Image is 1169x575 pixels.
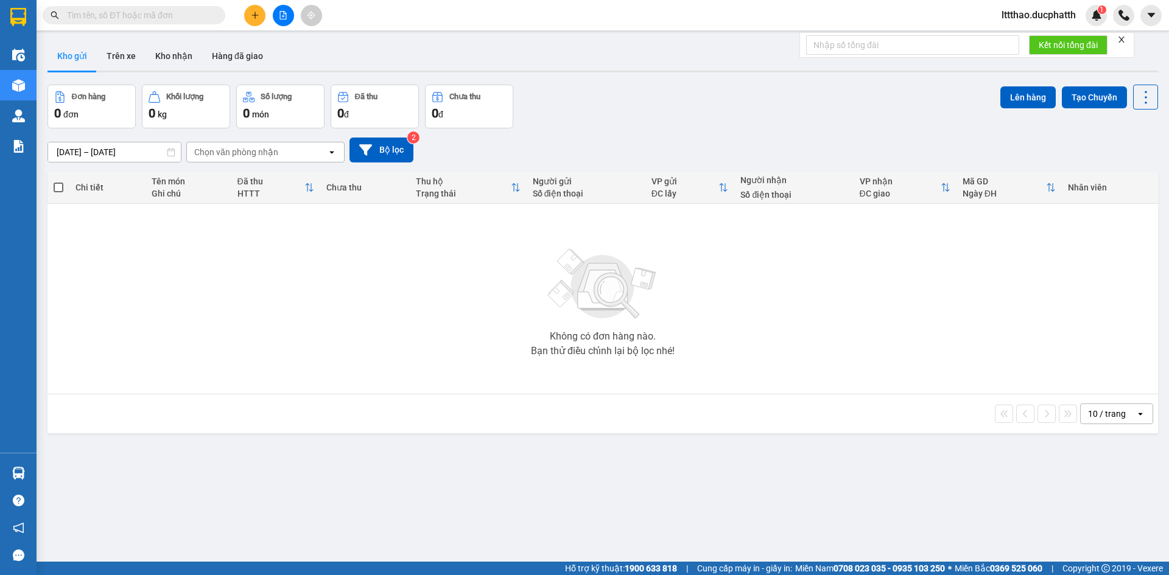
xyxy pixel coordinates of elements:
[12,79,25,92] img: warehouse-icon
[12,49,25,61] img: warehouse-icon
[1140,5,1162,26] button: caret-down
[1091,10,1102,21] img: icon-new-feature
[13,549,24,561] span: message
[416,176,511,186] div: Thu hộ
[834,563,945,573] strong: 0708 023 035 - 0935 103 250
[67,9,211,22] input: Tìm tên, số ĐT hoặc mã đơn
[237,189,305,198] div: HTTT
[142,85,230,128] button: Khối lượng0kg
[425,85,513,128] button: Chưa thu0đ
[438,110,443,119] span: đ
[12,140,25,153] img: solution-icon
[550,332,656,341] div: Không có đơn hàng nào.
[63,110,79,119] span: đơn
[990,563,1042,573] strong: 0369 525 060
[416,189,511,198] div: Trạng thái
[47,41,97,71] button: Kho gửi
[1117,35,1126,44] span: close
[565,562,677,575] span: Hỗ trợ kỹ thuật:
[531,346,675,356] div: Bạn thử điều chỉnh lại bộ lọc nhé!
[202,41,273,71] button: Hàng đã giao
[860,176,941,186] div: VP nhận
[1118,10,1129,21] img: phone-icon
[963,176,1046,186] div: Mã GD
[533,189,639,198] div: Số điện thoại
[795,562,945,575] span: Miền Nam
[146,41,202,71] button: Kho nhận
[97,41,146,71] button: Trên xe
[1062,86,1127,108] button: Tạo Chuyến
[806,35,1019,55] input: Nhập số tổng đài
[273,5,294,26] button: file-add
[152,189,225,198] div: Ghi chú
[1000,86,1056,108] button: Lên hàng
[1100,5,1104,14] span: 1
[1136,409,1145,419] svg: open
[10,8,26,26] img: logo-vxr
[542,242,664,327] img: svg+xml;base64,PHN2ZyBjbGFzcz0ibGlzdC1wbHVnX19zdmciIHhtbG5zPSJodHRwOi8vd3d3LnczLm9yZy8yMDAwL3N2Zy...
[47,85,136,128] button: Đơn hàng0đơn
[12,110,25,122] img: warehouse-icon
[54,106,61,120] span: 0
[1088,408,1126,420] div: 10 / trang
[645,172,735,204] th: Toggle SortBy
[243,106,250,120] span: 0
[697,562,792,575] span: Cung cấp máy in - giấy in:
[301,5,322,26] button: aim
[158,110,167,119] span: kg
[13,522,24,534] span: notification
[166,92,203,101] div: Khối lượng
[231,172,321,204] th: Toggle SortBy
[651,176,719,186] div: VP gửi
[963,189,1046,198] div: Ngày ĐH
[13,495,24,506] span: question-circle
[349,138,413,162] button: Bộ lọc
[1101,564,1110,573] span: copyright
[48,142,181,162] input: Select a date range.
[992,7,1086,23] span: lttthao.ducphatth
[251,11,259,19] span: plus
[152,176,225,186] div: Tên món
[432,106,438,120] span: 0
[237,176,305,186] div: Đã thu
[1029,35,1108,55] button: Kết nối tổng đài
[149,106,155,120] span: 0
[957,172,1062,204] th: Toggle SortBy
[854,172,957,204] th: Toggle SortBy
[651,189,719,198] div: ĐC lấy
[344,110,349,119] span: đ
[326,183,404,192] div: Chưa thu
[194,146,278,158] div: Chọn văn phòng nhận
[1068,183,1152,192] div: Nhân viên
[533,176,639,186] div: Người gửi
[740,175,847,185] div: Người nhận
[337,106,344,120] span: 0
[307,11,315,19] span: aim
[279,11,287,19] span: file-add
[236,85,325,128] button: Số lượng0món
[955,562,1042,575] span: Miền Bắc
[75,183,139,192] div: Chi tiết
[1098,5,1106,14] sup: 1
[261,92,292,101] div: Số lượng
[331,85,419,128] button: Đã thu0đ
[740,190,847,200] div: Số điện thoại
[410,172,527,204] th: Toggle SortBy
[72,92,105,101] div: Đơn hàng
[1051,562,1053,575] span: |
[686,562,688,575] span: |
[1039,38,1098,52] span: Kết nối tổng đài
[449,92,480,101] div: Chưa thu
[860,189,941,198] div: ĐC giao
[1146,10,1157,21] span: caret-down
[244,5,265,26] button: plus
[327,147,337,157] svg: open
[51,11,59,19] span: search
[407,131,420,144] sup: 2
[355,92,377,101] div: Đã thu
[252,110,269,119] span: món
[625,563,677,573] strong: 1900 633 818
[12,467,25,479] img: warehouse-icon
[948,566,952,571] span: ⚪️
